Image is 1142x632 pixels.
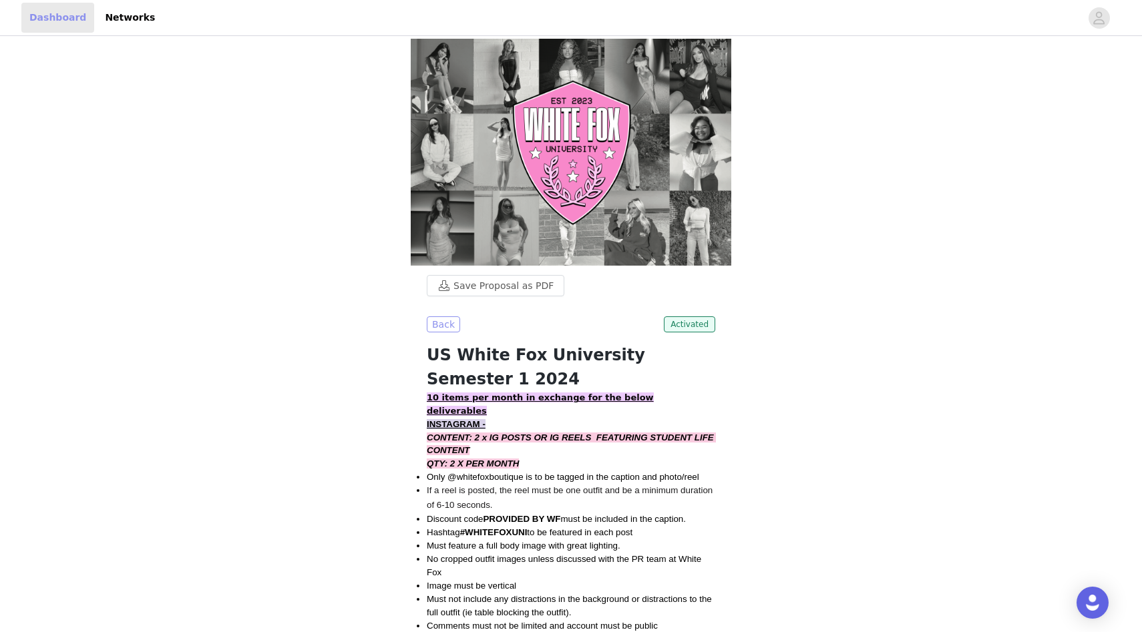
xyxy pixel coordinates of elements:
[460,527,528,537] span: #WHITEFOXUNI
[527,527,632,537] span: to be featured in each post
[427,514,483,524] span: Discount code
[664,316,715,332] span: Activated
[427,541,620,551] span: Must feature a full body image with great lighting.
[1093,7,1105,29] div: avatar
[411,39,731,266] img: campaign image
[427,392,654,416] strong: 10 items per month in exchange for the below deliverables
[427,472,699,482] span: Only @whitefoxboutique is to be tagged in the caption and photo/reel
[427,275,564,296] button: Save Proposal as PDF
[427,621,658,631] span: Comments must not be limited and account must be public
[561,514,686,524] span: must be included in the caption.
[427,419,486,429] span: INSTAGRAM -
[427,458,519,468] span: QTY: 2 X PER MONTH
[427,485,715,510] span: If a reel is posted, the reel must be one outfit and be a minimum duration of 6-10 seconds.
[97,3,163,33] a: Networks
[427,581,516,591] span: Image must be vertical
[427,594,714,617] span: Must not include any distractions in the background or distractions to the full outfit (ie table ...
[427,316,460,332] button: Back
[427,432,716,456] span: CONTENT: 2 x IG POSTS OR IG REELS FEATURING STUDENT LIFE CONTENT
[427,554,704,577] span: No cropped outfit images unless discussed with the PR team at White Fox
[427,343,715,391] h1: US White Fox University Semester 1 2024
[427,527,460,537] span: Hashtag
[21,3,94,33] a: Dashboard
[483,514,560,524] span: PROVIDED BY WF
[1077,587,1109,619] div: Open Intercom Messenger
